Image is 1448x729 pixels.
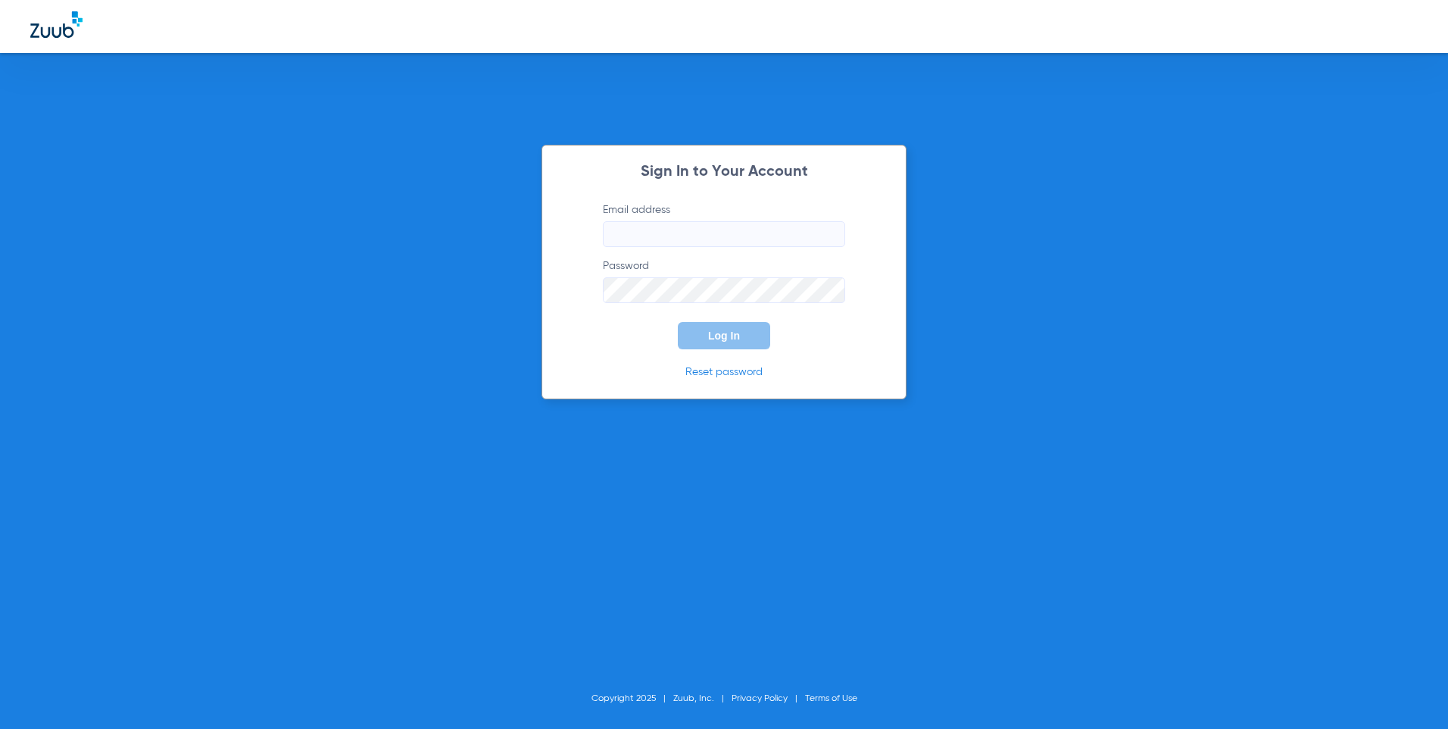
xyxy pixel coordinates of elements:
[685,367,763,377] a: Reset password
[603,277,845,303] input: Password
[708,330,740,342] span: Log In
[30,11,83,38] img: Zuub Logo
[805,694,857,703] a: Terms of Use
[732,694,788,703] a: Privacy Policy
[580,164,868,180] h2: Sign In to Your Account
[591,691,673,706] li: Copyright 2025
[673,691,732,706] li: Zuub, Inc.
[678,322,770,349] button: Log In
[603,221,845,247] input: Email address
[603,258,845,303] label: Password
[603,202,845,247] label: Email address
